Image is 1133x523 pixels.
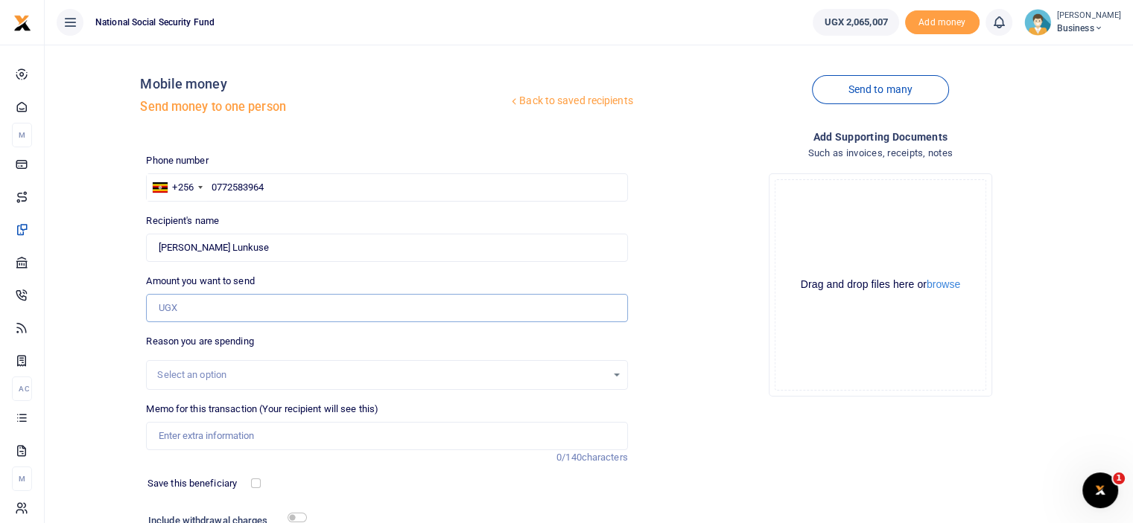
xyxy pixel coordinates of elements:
img: logo-small [13,14,31,32]
span: characters [582,452,628,463]
div: Select an option [157,368,606,382]
small: [PERSON_NAME] [1057,10,1121,22]
h4: Add supporting Documents [640,129,1121,145]
a: profile-user [PERSON_NAME] Business [1024,9,1121,36]
a: Add money [905,16,980,27]
a: Back to saved recipients [508,88,634,115]
div: File Uploader [769,173,992,397]
iframe: Intercom live chat [1082,472,1118,508]
span: National Social Security Fund [89,16,220,29]
input: Loading name... [146,234,627,262]
span: Business [1057,22,1121,35]
div: Uganda: +256 [147,174,206,201]
input: UGX [146,294,627,322]
li: Ac [12,376,32,401]
div: Drag and drop files here or [775,277,986,292]
span: Add money [905,10,980,35]
h4: Mobile money [140,76,508,92]
a: Send to many [812,75,949,104]
span: 1 [1113,472,1125,484]
input: Enter extra information [146,422,627,450]
label: Memo for this transaction (Your recipient will see this) [146,402,378,417]
img: profile-user [1024,9,1051,36]
input: Enter phone number [146,173,627,202]
li: Toup your wallet [905,10,980,35]
span: UGX 2,065,007 [824,15,887,30]
h4: Such as invoices, receipts, notes [640,145,1121,161]
li: M [12,123,32,147]
a: UGX 2,065,007 [813,9,898,36]
label: Recipient's name [146,214,219,228]
label: Phone number [146,153,208,168]
a: logo-small logo-large logo-large [13,16,31,28]
label: Reason you are spending [146,334,253,349]
span: 0/140 [556,452,582,463]
label: Amount you want to send [146,274,254,289]
button: browse [927,279,960,289]
li: M [12,466,32,491]
div: +256 [172,180,193,195]
label: Save this beneficiary [147,476,237,491]
h5: Send money to one person [140,100,508,115]
li: Wallet ballance [807,9,904,36]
